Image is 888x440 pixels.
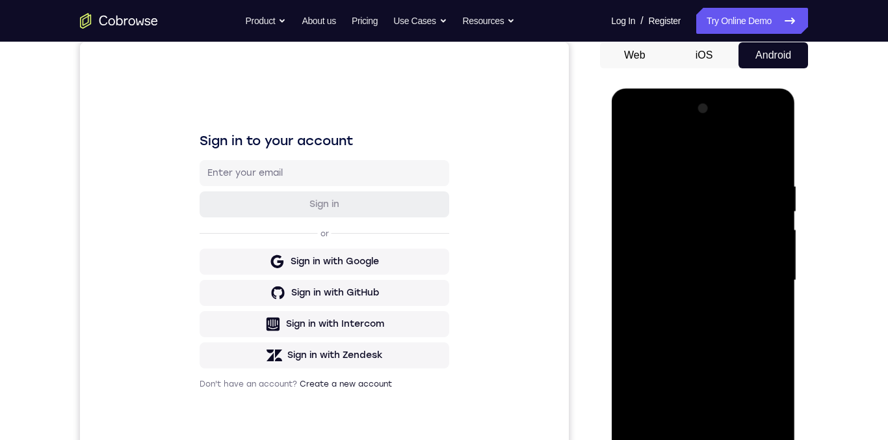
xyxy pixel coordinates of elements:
[206,275,304,288] div: Sign in with Intercom
[211,213,299,226] div: Sign in with Google
[211,244,299,257] div: Sign in with GitHub
[463,8,516,34] button: Resources
[120,269,369,295] button: Sign in with Intercom
[120,206,369,232] button: Sign in with Google
[670,42,739,68] button: iOS
[738,42,808,68] button: Android
[120,89,369,107] h1: Sign in to your account
[611,8,635,34] a: Log In
[393,8,447,34] button: Use Cases
[207,307,303,320] div: Sign in with Zendesk
[649,8,681,34] a: Register
[302,8,335,34] a: About us
[120,149,369,175] button: Sign in
[120,238,369,264] button: Sign in with GitHub
[127,124,361,137] input: Enter your email
[120,337,369,347] p: Don't have an account?
[120,300,369,326] button: Sign in with Zendesk
[220,337,312,346] a: Create a new account
[80,13,158,29] a: Go to the home page
[640,13,643,29] span: /
[352,8,378,34] a: Pricing
[238,186,252,197] p: or
[600,42,670,68] button: Web
[246,8,287,34] button: Product
[696,8,808,34] a: Try Online Demo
